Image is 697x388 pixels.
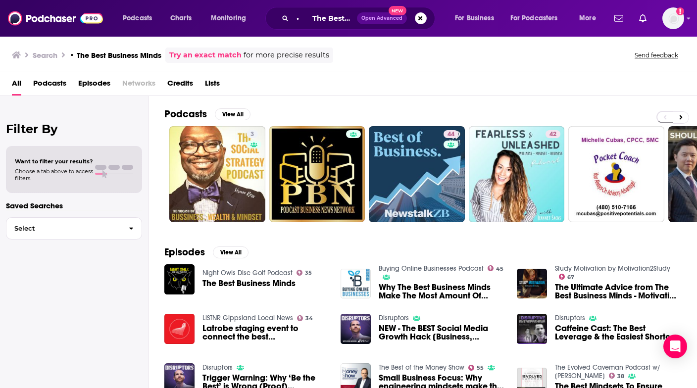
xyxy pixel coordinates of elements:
[567,275,574,280] span: 67
[379,363,464,372] a: The Best of the Money Show
[8,9,103,28] img: Podchaser - Follow, Share and Rate Podcasts
[164,246,249,258] a: EpisodesView All
[448,130,454,140] span: 44
[357,12,407,24] button: Open AdvancedNew
[555,283,681,300] a: The Ultimate Advice from The Best Business Minds - Motivation for Success and Studying
[444,130,458,138] a: 44
[6,217,142,240] button: Select
[293,10,357,26] input: Search podcasts, credits, & more...
[555,324,681,341] a: Caffeine Cast: The Best Leverage & the Easiest Shortcut [Business, mindset, entrepreneur, disrupt...
[6,122,142,136] h2: Filter By
[170,11,192,25] span: Charts
[448,10,506,26] button: open menu
[369,126,465,222] a: 44
[205,75,220,96] a: Lists
[116,10,165,26] button: open menu
[510,11,558,25] span: For Podcasters
[468,365,484,371] a: 55
[555,314,585,322] a: Disruptors
[549,130,556,140] span: 42
[78,75,110,96] a: Episodes
[202,279,296,288] a: The Best Business Minds
[379,324,505,341] a: NEW - The BEST Social Media Growth Hack [Business, mindset, entrepreneur, disruptors]
[169,49,242,61] a: Try an exact match
[69,50,161,60] h3: • The Best Business Minds
[469,126,565,222] a: 42
[517,269,547,299] img: The Ultimate Advice from The Best Business Minds - Motivation for Success and Studying
[572,10,608,26] button: open menu
[455,11,494,25] span: For Business
[379,283,505,300] span: Why The Best Business Minds Make The Most Amount Of Money with [PERSON_NAME]
[15,158,93,165] span: Want to filter your results?
[164,264,195,294] img: The Best Business Minds
[123,11,152,25] span: Podcasts
[202,269,293,277] a: Night Owls Disc Golf Podcast
[297,270,312,276] a: 35
[215,108,250,120] button: View All
[496,267,503,271] span: 45
[305,316,313,321] span: 34
[379,283,505,300] a: Why The Best Business Minds Make The Most Amount Of Money with Liam Donnelly
[202,363,233,372] a: Disruptors
[202,314,293,322] a: LiSTNR Gippsland Local News
[164,314,195,344] img: Latrobe staging event to connect the best Melbourne and Gippsland business minds
[635,10,650,27] a: Show notifications dropdown
[6,225,121,232] span: Select
[202,324,329,341] a: Latrobe staging event to connect the best Melbourne and Gippsland business minds
[379,314,409,322] a: Disruptors
[15,168,93,182] span: Choose a tab above to access filters.
[632,51,681,59] button: Send feedback
[164,10,198,26] a: Charts
[662,7,684,29] button: Show profile menu
[517,314,547,344] img: Caffeine Cast: The Best Leverage & the Easiest Shortcut [Business, mindset, entrepreneur, disrupt...
[164,108,250,120] a: PodcastsView All
[477,366,484,370] span: 55
[305,271,312,275] span: 35
[555,264,670,273] a: Study Motivation by Motivation2Study
[341,314,371,344] img: NEW - The BEST Social Media Growth Hack [Business, mindset, entrepreneur, disruptors]
[610,10,627,27] a: Show notifications dropdown
[167,75,193,96] a: Credits
[389,6,406,15] span: New
[202,324,329,341] span: Latrobe staging event to connect the best [GEOGRAPHIC_DATA] and Gippsland business minds
[676,7,684,15] svg: Add a profile image
[559,274,575,280] a: 67
[555,363,660,380] a: The Evolved Caveman Podcast w/ Dr. John Schinnerer
[617,374,624,379] span: 38
[164,246,205,258] h2: Episodes
[662,7,684,29] img: User Profile
[164,108,207,120] h2: Podcasts
[297,315,313,321] a: 34
[361,16,402,21] span: Open Advanced
[244,49,329,61] span: for more precise results
[250,130,254,140] span: 3
[204,10,259,26] button: open menu
[275,7,445,30] div: Search podcasts, credits, & more...
[663,335,687,358] div: Open Intercom Messenger
[213,246,249,258] button: View All
[546,130,560,138] a: 42
[579,11,596,25] span: More
[504,10,572,26] button: open menu
[6,201,142,210] p: Saved Searches
[247,130,258,138] a: 3
[662,7,684,29] span: Logged in as megcassidy
[33,75,66,96] a: Podcasts
[12,75,21,96] a: All
[341,269,371,299] img: Why The Best Business Minds Make The Most Amount Of Money with Liam Donnelly
[488,265,504,271] a: 45
[122,75,155,96] span: Networks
